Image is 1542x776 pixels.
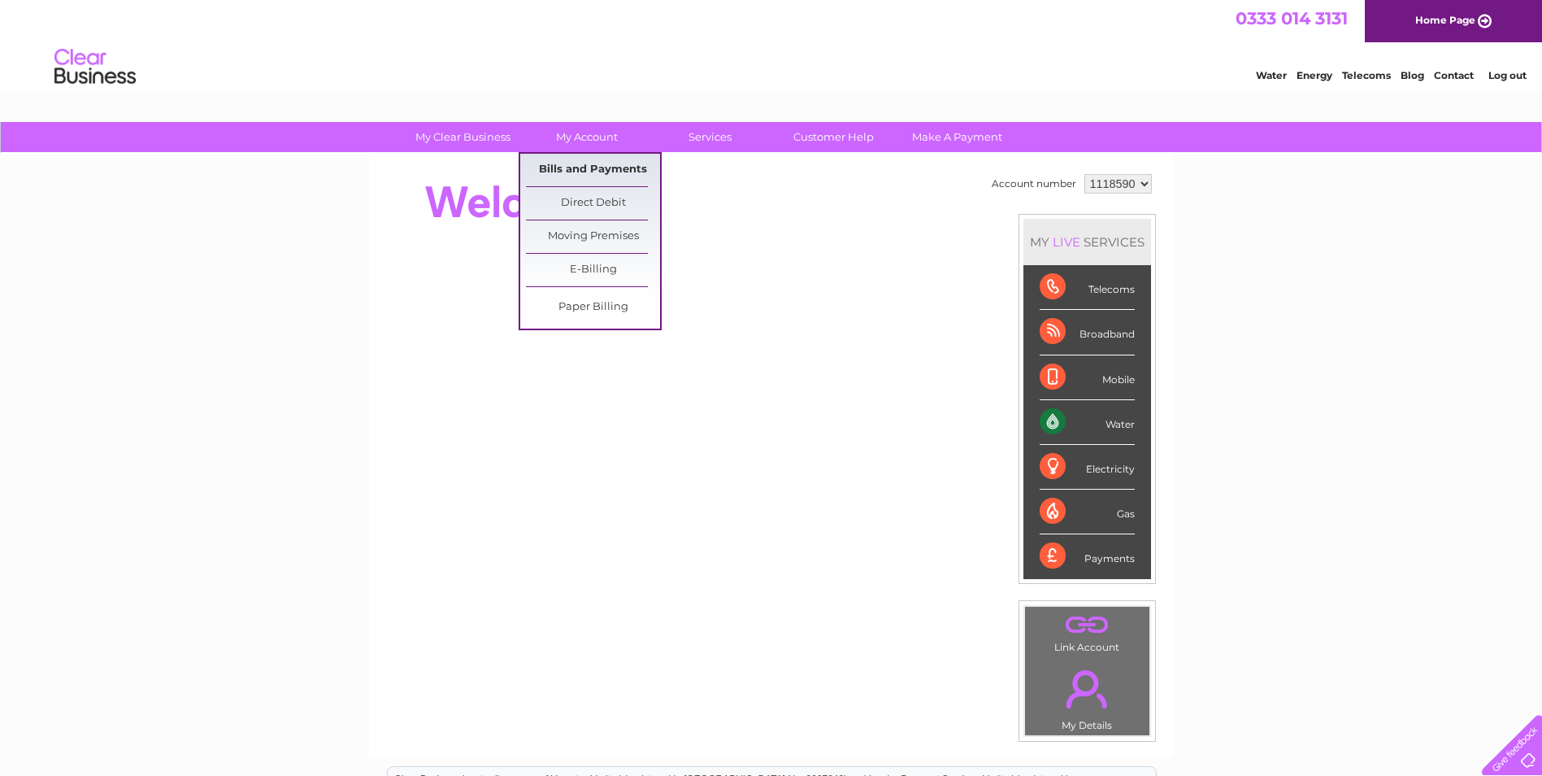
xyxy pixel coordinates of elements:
[643,122,777,152] a: Services
[1040,355,1135,400] div: Mobile
[1401,69,1424,81] a: Blog
[890,122,1024,152] a: Make A Payment
[1236,8,1348,28] a: 0333 014 3131
[1256,69,1287,81] a: Water
[1040,310,1135,355] div: Broadband
[526,291,660,324] a: Paper Billing
[526,220,660,253] a: Moving Premises
[1297,69,1332,81] a: Energy
[519,122,654,152] a: My Account
[388,9,1156,79] div: Clear Business is a trading name of Verastar Limited (registered in [GEOGRAPHIC_DATA] No. 3667643...
[1488,69,1527,81] a: Log out
[1040,490,1135,534] div: Gas
[1029,660,1145,717] a: .
[1023,219,1151,265] div: MY SERVICES
[1342,69,1391,81] a: Telecoms
[988,170,1080,198] td: Account number
[396,122,530,152] a: My Clear Business
[1024,606,1150,657] td: Link Account
[526,254,660,286] a: E-Billing
[54,42,137,92] img: logo.png
[526,154,660,186] a: Bills and Payments
[1040,400,1135,445] div: Water
[1040,265,1135,310] div: Telecoms
[526,187,660,220] a: Direct Debit
[767,122,901,152] a: Customer Help
[1040,534,1135,578] div: Payments
[1029,611,1145,639] a: .
[1049,234,1084,250] div: LIVE
[1024,656,1150,736] td: My Details
[1434,69,1474,81] a: Contact
[1040,445,1135,490] div: Electricity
